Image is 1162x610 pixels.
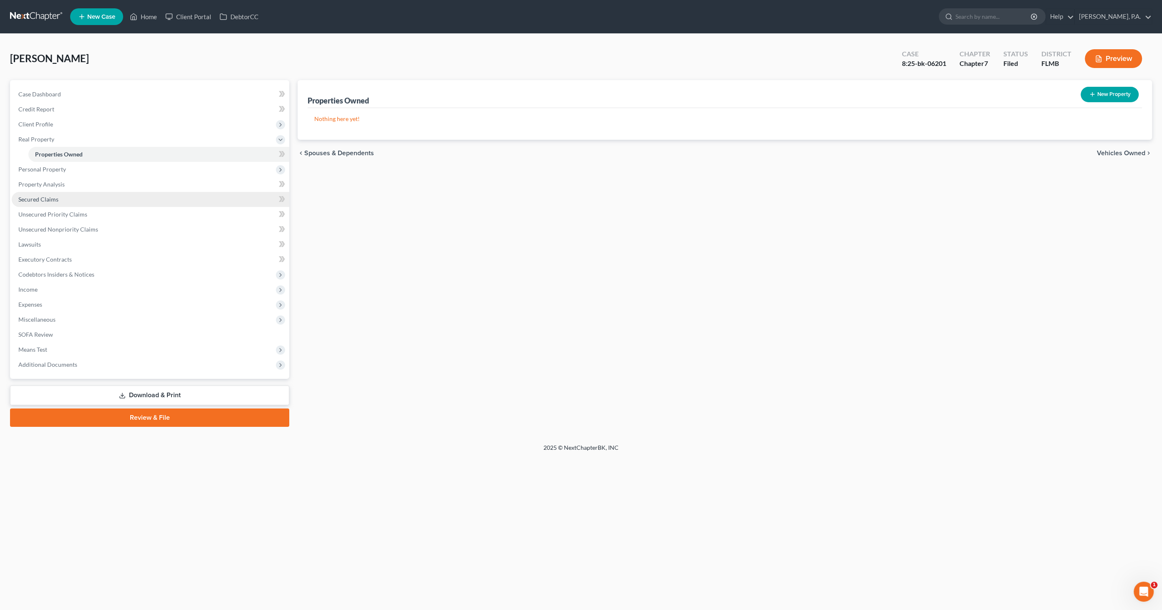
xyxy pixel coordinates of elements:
a: Property Analysis [12,177,289,192]
span: Additional Documents [18,361,77,368]
span: 1 [1151,582,1157,588]
span: Secured Claims [18,196,58,203]
span: New Case [87,14,115,20]
span: Lawsuits [18,241,41,248]
a: Help [1046,9,1074,24]
button: New Property [1081,87,1139,102]
span: Personal Property [18,166,66,173]
span: Properties Owned [35,151,83,158]
span: Credit Report [18,106,54,113]
div: 2025 © NextChapterBK, INC [343,444,819,459]
button: chevron_left Spouses & Dependents [298,150,374,156]
a: Unsecured Nonpriority Claims [12,222,289,237]
i: chevron_right [1145,150,1152,156]
span: Miscellaneous [18,316,56,323]
span: Expenses [18,301,42,308]
a: Case Dashboard [12,87,289,102]
button: Vehicles Owned chevron_right [1097,150,1152,156]
div: District [1041,49,1071,59]
span: 7 [984,59,988,67]
div: Properties Owned [308,96,369,106]
a: Unsecured Priority Claims [12,207,289,222]
button: Preview [1085,49,1142,68]
a: DebtorCC [215,9,263,24]
a: Properties Owned [28,147,289,162]
a: Download & Print [10,386,289,405]
span: Unsecured Nonpriority Claims [18,226,98,233]
span: Case Dashboard [18,91,61,98]
div: Chapter [960,59,990,68]
a: Credit Report [12,102,289,117]
span: SOFA Review [18,331,53,338]
a: Secured Claims [12,192,289,207]
span: Property Analysis [18,181,65,188]
span: Executory Contracts [18,256,72,263]
iframe: Intercom live chat [1134,582,1154,602]
span: Unsecured Priority Claims [18,211,87,218]
div: Chapter [960,49,990,59]
a: Review & File [10,408,289,427]
a: Executory Contracts [12,252,289,267]
input: Search by name... [955,9,1032,24]
span: Vehicles Owned [1097,150,1145,156]
span: [PERSON_NAME] [10,52,89,64]
div: FLMB [1041,59,1071,68]
span: Client Profile [18,121,53,128]
a: SOFA Review [12,327,289,342]
a: Lawsuits [12,237,289,252]
span: Spouses & Dependents [304,150,374,156]
span: Real Property [18,136,54,143]
p: Nothing here yet! [314,115,1135,123]
div: Filed [1003,59,1028,68]
span: Codebtors Insiders & Notices [18,271,94,278]
div: 8:25-bk-06201 [902,59,946,68]
a: Client Portal [161,9,215,24]
span: Means Test [18,346,47,353]
i: chevron_left [298,150,304,156]
a: Home [126,9,161,24]
div: Status [1003,49,1028,59]
a: [PERSON_NAME], P.A. [1075,9,1152,24]
div: Case [902,49,946,59]
span: Income [18,286,38,293]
